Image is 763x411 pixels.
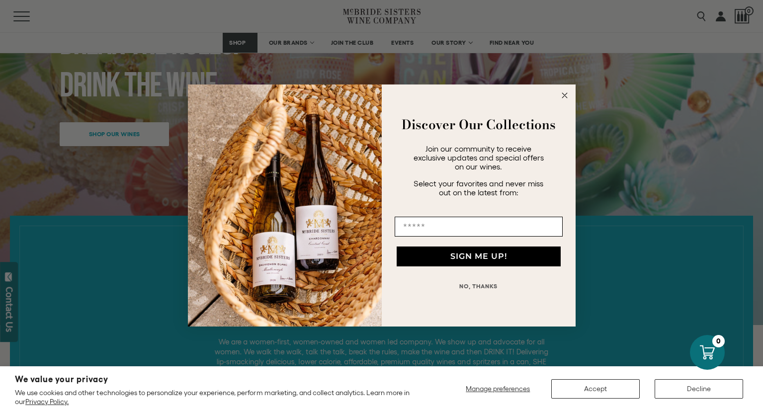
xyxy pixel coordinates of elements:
[395,276,563,296] button: NO, THANKS
[395,217,563,237] input: Email
[25,398,69,406] a: Privacy Policy.
[188,84,382,327] img: 42653730-7e35-4af7-a99d-12bf478283cf.jpeg
[559,89,571,101] button: Close dialog
[414,179,543,197] span: Select your favorites and never miss out on the latest from:
[551,379,640,399] button: Accept
[655,379,743,399] button: Decline
[402,115,556,134] strong: Discover Our Collections
[15,388,423,406] p: We use cookies and other technologies to personalize your experience, perform marketing, and coll...
[397,247,561,266] button: SIGN ME UP!
[466,385,530,393] span: Manage preferences
[414,144,544,171] span: Join our community to receive exclusive updates and special offers on our wines.
[460,379,536,399] button: Manage preferences
[15,375,423,384] h2: We value your privacy
[712,335,725,347] div: 0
